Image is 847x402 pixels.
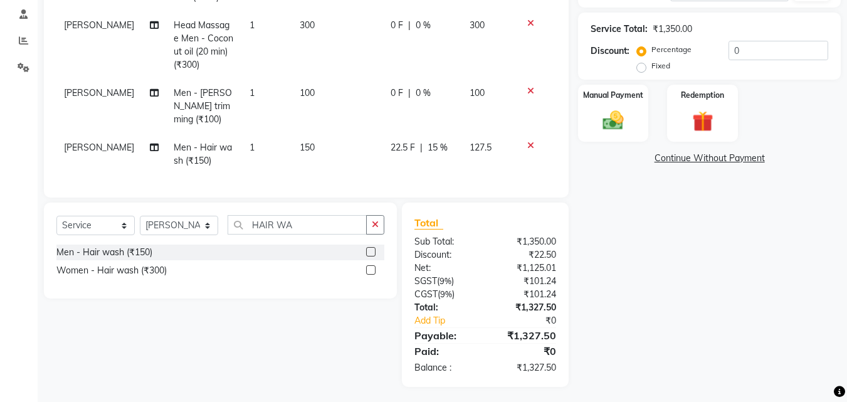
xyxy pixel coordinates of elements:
span: | [408,19,411,32]
span: 0 % [416,19,431,32]
div: Total: [405,301,485,314]
div: ₹1,125.01 [485,262,566,275]
span: 0 F [391,87,403,100]
span: [PERSON_NAME] [64,87,134,98]
span: 22.5 F [391,141,415,154]
input: Search or Scan [228,215,367,235]
img: _gift.svg [686,108,720,134]
span: 1 [250,19,255,31]
div: Balance : [405,361,485,374]
div: ₹22.50 [485,248,566,262]
span: Men - Hair wash (₹150) [174,142,232,166]
span: 9% [440,289,452,299]
span: 0 % [416,87,431,100]
span: [PERSON_NAME] [64,142,134,153]
span: | [408,87,411,100]
img: _cash.svg [596,108,630,132]
span: 15 % [428,141,448,154]
span: 300 [300,19,315,31]
span: 9% [439,276,451,286]
div: Discount: [405,248,485,262]
span: 1 [250,142,255,153]
label: Manual Payment [583,90,643,101]
span: 300 [470,19,485,31]
span: | [420,141,423,154]
span: Men - [PERSON_NAME] trimming (₹100) [174,87,232,125]
div: ( ) [405,275,485,288]
div: ₹1,327.50 [485,301,566,314]
span: 1 [250,87,255,98]
label: Percentage [651,44,692,55]
div: Service Total: [591,23,648,36]
span: 127.5 [470,142,492,153]
span: 150 [300,142,315,153]
div: ( ) [405,288,485,301]
div: Paid: [405,344,485,359]
span: SGST [414,275,437,287]
div: ₹0 [485,344,566,359]
span: [PERSON_NAME] [64,19,134,31]
div: ₹101.24 [485,275,566,288]
div: Discount: [591,45,629,58]
div: Sub Total: [405,235,485,248]
div: ₹1,350.00 [653,23,692,36]
div: Women - Hair wash (₹300) [56,264,167,277]
span: 100 [300,87,315,98]
a: Continue Without Payment [581,152,838,165]
div: ₹0 [499,314,566,327]
div: Payable: [405,328,485,343]
div: ₹101.24 [485,288,566,301]
span: Head Massage Men - Coconut oil (20 min) (₹300) [174,19,233,70]
div: ₹1,327.50 [485,328,566,343]
span: Total [414,216,443,230]
label: Fixed [651,60,670,71]
span: 0 F [391,19,403,32]
div: Net: [405,262,485,275]
div: ₹1,327.50 [485,361,566,374]
span: CGST [414,288,438,300]
span: 100 [470,87,485,98]
a: Add Tip [405,314,498,327]
div: ₹1,350.00 [485,235,566,248]
div: Men - Hair wash (₹150) [56,246,152,259]
label: Redemption [681,90,724,101]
